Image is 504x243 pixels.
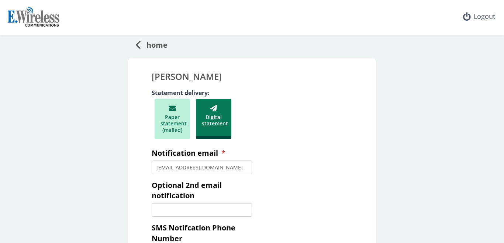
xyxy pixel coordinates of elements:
div: [PERSON_NAME] [152,70,352,83]
span: Notification email [152,148,218,158]
span: Statement delivery: [152,89,213,97]
div: Digital statement [196,99,231,139]
div: Paper statement (mailed) [155,99,190,139]
span: Optional 2nd email notification [152,180,222,201]
span: home [141,37,168,51]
